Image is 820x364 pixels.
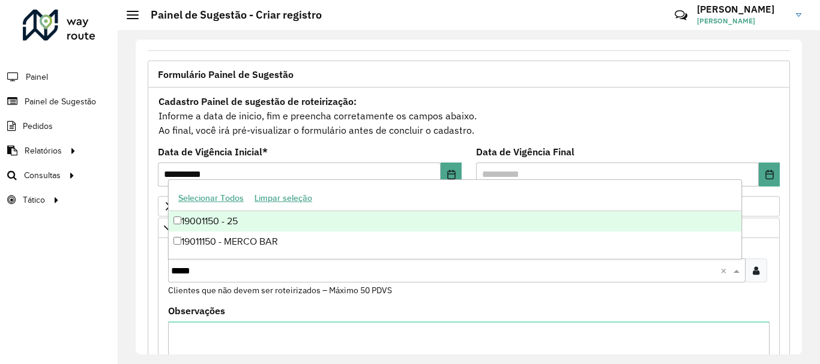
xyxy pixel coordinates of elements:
[26,71,48,83] span: Painel
[697,4,787,15] h3: [PERSON_NAME]
[158,218,780,238] a: Preservar Cliente - Devem ficar no buffer, não roteirizar
[158,95,357,107] strong: Cadastro Painel de sugestão de roteirização:
[668,2,694,28] a: Contato Rápido
[24,169,61,182] span: Consultas
[759,163,780,186] button: Choose Date
[441,163,462,186] button: Choose Date
[168,179,742,259] ng-dropdown-panel: Options list
[158,70,294,79] span: Formulário Painel de Sugestão
[168,303,225,318] label: Observações
[168,285,392,296] small: Clientes que não devem ser roteirizados – Máximo 50 PDVS
[23,194,45,206] span: Tático
[158,94,780,138] div: Informe a data de inicio, fim e preencha corretamente os campos abaixo. Ao final, você irá pré-vi...
[720,263,731,278] span: Clear all
[158,196,780,216] a: Priorizar Cliente - Não podem ficar no buffer
[697,16,787,26] span: [PERSON_NAME]
[25,145,62,157] span: Relatórios
[169,211,741,231] div: 19001150 - 25
[169,231,741,252] div: 19011150 - MERCO BAR
[158,145,268,159] label: Data de Vigência Inicial
[249,189,318,207] button: Limpar seleção
[23,120,53,133] span: Pedidos
[139,8,322,22] h2: Painel de Sugestão - Criar registro
[25,95,96,108] span: Painel de Sugestão
[173,189,249,207] button: Selecionar Todos
[476,145,574,159] label: Data de Vigência Final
